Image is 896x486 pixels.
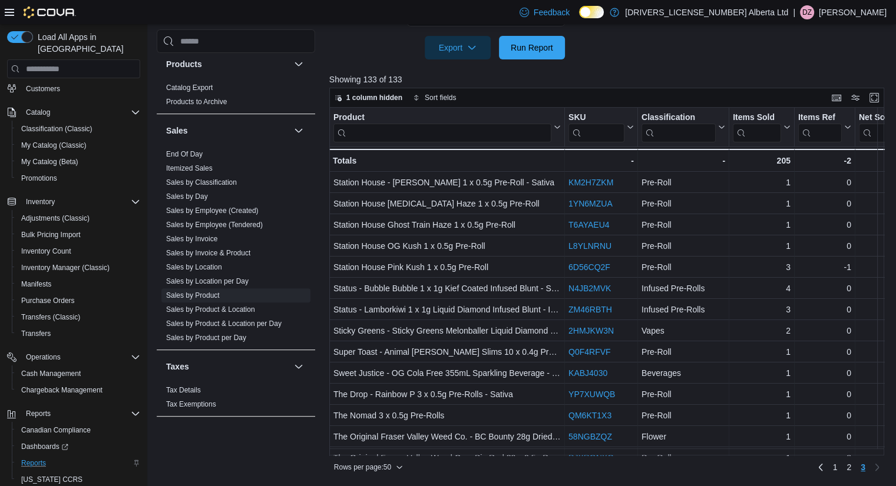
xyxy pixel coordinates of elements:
[21,350,140,364] span: Operations
[798,112,842,142] div: Items Ref
[499,36,565,59] button: Run Report
[166,178,237,187] span: Sales by Classification
[568,220,610,229] a: T6AYAEU4
[12,382,145,398] button: Chargeback Management
[166,98,227,106] a: Products to Archive
[26,108,50,117] span: Catalog
[642,112,716,124] div: Classification
[166,361,189,372] h3: Taxes
[568,326,614,335] a: 2HMJKW3N
[333,175,561,189] div: Station House - [PERSON_NAME] 1 x 0.5g Pre-Roll - Sativa
[568,347,611,357] a: Q0F4RFVF
[642,451,725,465] div: Pre-Roll
[16,456,51,470] a: Reports
[861,461,865,473] span: 3
[534,6,570,18] span: Feedback
[832,461,837,473] span: 1
[333,302,561,317] div: Status - Lamborkiwi 1 x 1g Liquid Diamond Infused Blunt - Indica
[798,112,842,124] div: Items Ref
[166,249,250,257] a: Sales by Invoice & Product
[16,277,140,291] span: Manifests
[642,218,725,232] div: Pre-Roll
[12,259,145,276] button: Inventory Manager (Classic)
[21,105,140,119] span: Catalog
[166,97,227,106] span: Products to Archive
[166,319,282,328] a: Sales by Product & Location per Day
[642,324,725,338] div: Vapes
[157,383,315,416] div: Taxes
[12,210,145,227] button: Adjustments (Classic)
[12,154,145,170] button: My Catalog (Beta)
[333,112,551,124] div: Product
[166,386,201,394] a: Tax Details
[642,366,725,380] div: Beverages
[21,195,59,209] button: Inventory
[12,365,145,382] button: Cash Management
[625,5,788,19] p: [DRIVERS_LICENSE_NUMBER] Alberta Ltd
[16,310,85,324] a: Transfers (Classic)
[166,125,188,137] h3: Sales
[798,175,851,189] div: 0
[16,294,140,308] span: Purchase Orders
[568,368,607,378] a: KABJ4030
[828,458,842,477] a: Page 1 of 3
[24,6,76,18] img: Cova
[12,292,145,309] button: Purchase Orders
[21,279,51,289] span: Manifests
[166,291,220,299] a: Sales by Product
[12,455,145,471] button: Reports
[166,248,250,258] span: Sales by Invoice & Product
[2,80,145,97] button: Customers
[2,405,145,422] button: Reports
[867,91,881,105] button: Enter fullscreen
[16,327,55,341] a: Transfers
[33,31,140,55] span: Load All Apps in [GEOGRAPHIC_DATA]
[425,36,491,59] button: Export
[21,141,87,150] span: My Catalog (Classic)
[333,112,551,142] div: Product
[12,325,145,342] button: Transfers
[166,334,246,342] a: Sales by Product per Day
[16,423,95,437] a: Canadian Compliance
[515,1,574,24] a: Feedback
[16,440,140,454] span: Dashboards
[642,260,725,274] div: Pre-Roll
[333,387,561,401] div: The Drop - Rainbow P 3 x 0.5g Pre-Rolls - Sativa
[21,407,140,421] span: Reports
[333,197,561,211] div: Station House [MEDICAL_DATA] Haze 1 x 0.5g Pre-Roll
[166,192,208,201] span: Sales by Day
[802,5,812,19] span: DZ
[12,137,145,154] button: My Catalog (Classic)
[292,57,306,71] button: Products
[166,220,263,229] span: Sales by Employee (Tendered)
[733,112,791,142] button: Items Sold
[166,263,222,271] a: Sales by Location
[16,122,140,136] span: Classification (Classic)
[642,239,725,253] div: Pre-Roll
[16,383,140,397] span: Chargeback Management
[16,138,91,152] a: My Catalog (Classic)
[16,294,80,308] a: Purchase Orders
[16,138,140,152] span: My Catalog (Classic)
[425,93,456,102] span: Sort fields
[733,281,791,295] div: 4
[16,367,140,381] span: Cash Management
[568,178,613,187] a: KM2H7ZKM
[166,83,213,92] span: Catalog Export
[798,260,851,274] div: -1
[346,93,402,102] span: 1 column hidden
[642,175,725,189] div: Pre-Roll
[330,91,407,105] button: 1 column hidden
[511,42,553,54] span: Run Report
[166,234,217,244] span: Sales by Invoice
[166,58,289,70] button: Products
[16,211,140,225] span: Adjustments (Classic)
[166,84,213,92] a: Catalog Export
[733,112,781,142] div: Items Sold
[12,309,145,325] button: Transfers (Classic)
[333,345,561,359] div: Super Toast - Animal [PERSON_NAME] Slims 10 x 0.4g Pre-Rolls - Hybrid
[16,277,56,291] a: Manifests
[333,112,561,142] button: Product
[798,345,851,359] div: 0
[733,408,791,422] div: 1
